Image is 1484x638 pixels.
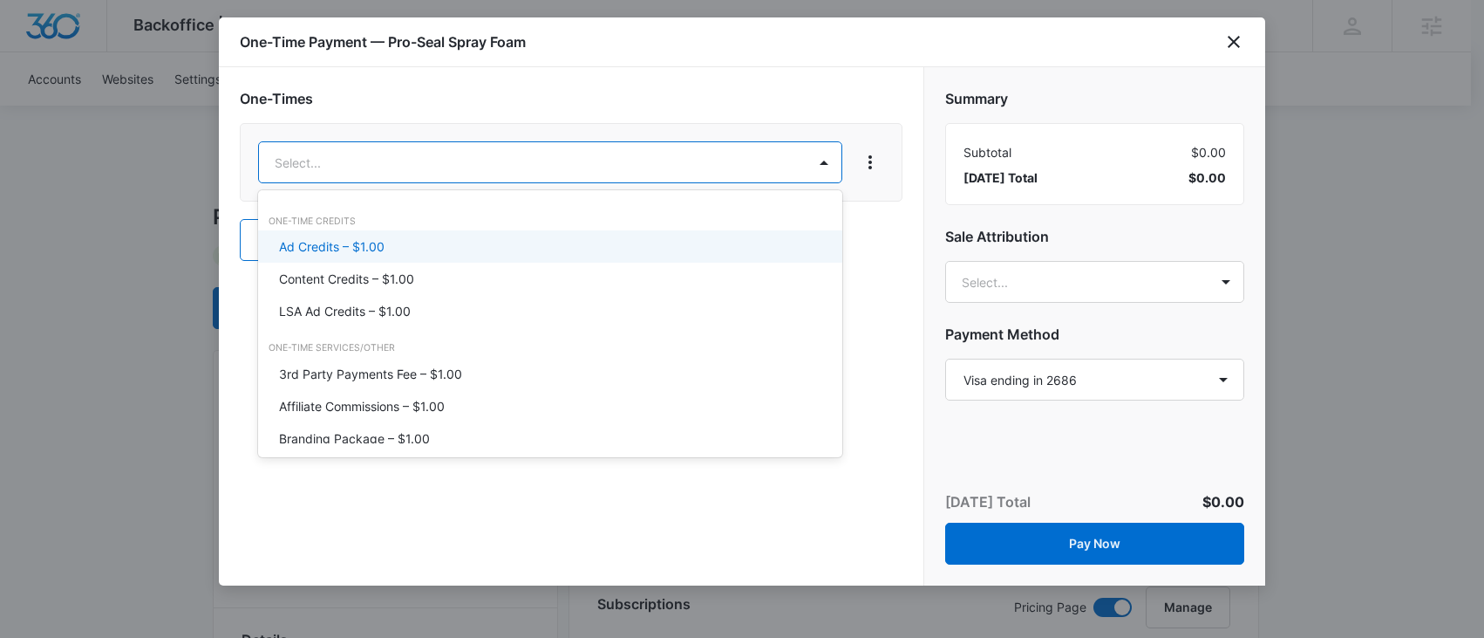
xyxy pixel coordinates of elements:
p: Affiliate Commissions – $1.00 [279,397,445,415]
p: Content Credits – $1.00 [279,270,414,288]
p: Ad Credits – $1.00 [279,237,385,256]
div: One-Time Services/Other [258,341,842,355]
div: One-Time Credits [258,215,842,229]
p: 3rd Party Payments Fee – $1.00 [279,365,462,383]
p: LSA Ad Credits – $1.00 [279,302,411,320]
p: Branding Package – $1.00 [279,429,430,448]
